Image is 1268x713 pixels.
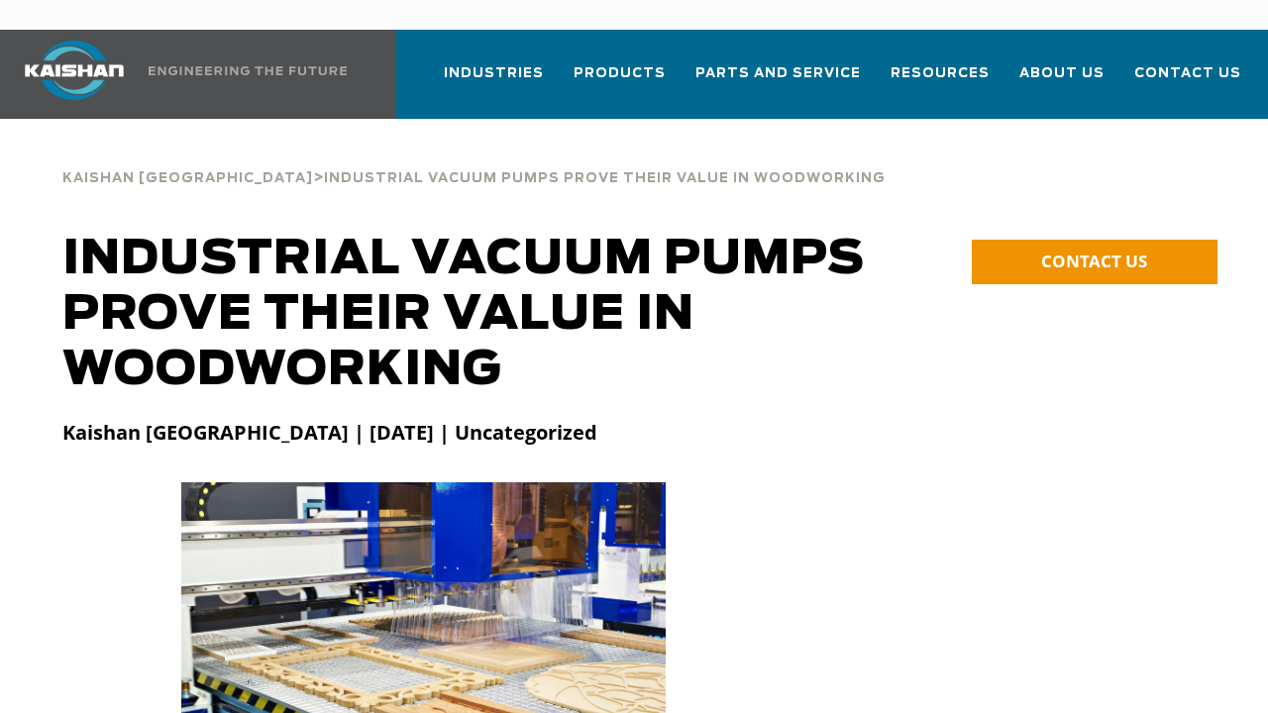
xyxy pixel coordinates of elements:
[574,48,666,115] a: Products
[62,149,886,194] div: >
[149,66,347,75] img: Engineering the future
[574,62,666,85] span: Products
[1019,48,1105,115] a: About Us
[324,172,886,185] span: Industrial Vacuum Pumps Prove Their Value in Woodworking
[62,419,597,446] strong: Kaishan [GEOGRAPHIC_DATA] | [DATE] | Uncategorized
[891,48,990,115] a: Resources
[62,168,313,186] a: Kaishan [GEOGRAPHIC_DATA]
[695,62,861,85] span: Parts and Service
[1134,48,1241,115] a: Contact Us
[891,62,990,85] span: Resources
[444,48,544,115] a: Industries
[1019,62,1105,85] span: About Us
[1041,250,1147,272] span: CONTACT US
[444,62,544,85] span: Industries
[1134,62,1241,85] span: Contact Us
[62,232,913,398] h1: Industrial Vacuum Pumps Prove Their Value in Woodworking
[324,168,886,186] a: Industrial Vacuum Pumps Prove Their Value in Woodworking
[695,48,861,115] a: Parts and Service
[972,240,1217,284] a: CONTACT US
[62,172,313,185] span: Kaishan [GEOGRAPHIC_DATA]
